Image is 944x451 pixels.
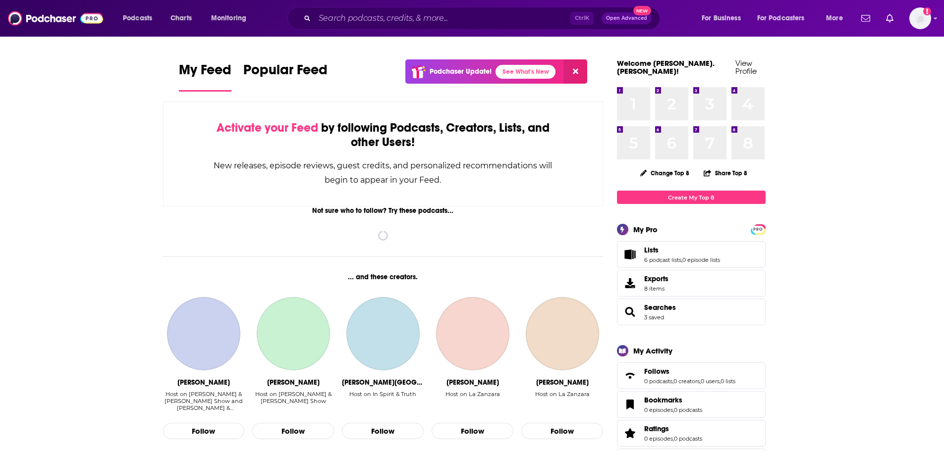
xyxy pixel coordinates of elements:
[535,391,590,398] div: Host on La Zanzara
[432,423,513,440] button: Follow
[644,406,673,413] a: 0 episodes
[445,391,500,398] div: Host on La Zanzara
[620,398,640,411] a: Bookmarks
[436,297,509,370] a: Giuseppe Cruciani
[644,424,669,433] span: Ratings
[617,362,766,389] span: Follows
[430,67,492,76] p: Podchaser Update!
[570,12,594,25] span: Ctrl K
[923,7,931,15] svg: Add a profile image
[211,11,246,25] span: Monitoring
[617,191,766,204] a: Create My Top 8
[620,305,640,319] a: Searches
[909,7,931,29] button: Show profile menu
[342,378,424,387] div: J.D. Farag
[826,11,843,25] span: More
[617,420,766,447] span: Ratings
[163,206,604,215] div: Not sure who to follow? Try these podcasts...
[644,274,668,283] span: Exports
[535,391,590,412] div: Host on La Zanzara
[297,7,669,30] div: Search podcasts, credits, & more...
[857,10,874,27] a: Show notifications dropdown
[267,378,320,387] div: Marshall Harris
[752,225,764,233] a: PRO
[617,241,766,268] span: Lists
[702,11,741,25] span: For Business
[123,11,152,25] span: Podcasts
[346,297,420,370] a: J.D. Farag
[252,391,334,404] div: Host on [PERSON_NAME] & [PERSON_NAME] Show
[644,396,702,404] a: Bookmarks
[757,11,805,25] span: For Podcasters
[606,16,647,21] span: Open Advanced
[644,246,659,254] span: Lists
[673,406,674,413] span: ,
[617,58,715,76] a: Welcome [PERSON_NAME].[PERSON_NAME]!
[116,10,165,26] button: open menu
[644,367,669,376] span: Follows
[735,58,757,76] a: View Profile
[164,10,198,26] a: Charts
[672,378,673,385] span: ,
[257,297,330,370] a: Marshall Harris
[342,423,424,440] button: Follow
[721,378,735,385] a: 0 lists
[526,297,599,370] a: David Parenzo
[909,7,931,29] img: User Profile
[674,406,702,413] a: 0 podcasts
[644,378,672,385] a: 0 podcasts
[644,285,668,292] span: 8 items
[681,256,682,263] span: ,
[163,273,604,281] div: ... and these creators.
[252,423,334,440] button: Follow
[644,435,673,442] a: 0 episodes
[620,276,640,290] span: Exports
[703,163,748,183] button: Share Top 8
[633,225,658,234] div: My Pro
[179,61,231,92] a: My Feed
[695,10,753,26] button: open menu
[673,378,700,385] a: 0 creators
[213,158,554,187] div: New releases, episode reviews, guest credits, and personalized recommendations will begin to appe...
[8,9,103,28] img: Podchaser - Follow, Share and Rate Podcasts
[315,10,570,26] input: Search podcasts, credits, & more...
[700,378,701,385] span: ,
[644,396,682,404] span: Bookmarks
[701,378,720,385] a: 0 users
[170,11,192,25] span: Charts
[349,391,416,398] div: Host on In Spirit & Truth
[163,423,245,440] button: Follow
[644,303,676,312] a: Searches
[644,256,681,263] a: 6 podcast lists
[644,314,664,321] a: 3 saved
[163,391,245,411] div: Host on [PERSON_NAME] & [PERSON_NAME] Show and [PERSON_NAME] & [PERSON_NAME] Show
[673,435,674,442] span: ,
[167,297,240,370] a: Dan Bernstein
[634,167,696,179] button: Change Top 8
[620,248,640,261] a: Lists
[633,6,651,15] span: New
[496,65,555,79] a: See What's New
[213,121,554,150] div: by following Podcasts, Creators, Lists, and other Users!
[752,226,764,233] span: PRO
[751,10,819,26] button: open menu
[602,12,652,24] button: Open AdvancedNew
[252,391,334,412] div: Host on Rahimi, Harris & Grote Show
[909,7,931,29] span: Logged in as hannah.bishop
[204,10,259,26] button: open menu
[445,391,500,412] div: Host on La Zanzara
[536,378,589,387] div: David Parenzo
[644,367,735,376] a: Follows
[217,120,318,135] span: Activate your Feed
[617,299,766,325] span: Searches
[521,423,603,440] button: Follow
[446,378,499,387] div: Giuseppe Cruciani
[644,424,702,433] a: Ratings
[179,61,231,84] span: My Feed
[243,61,328,92] a: Popular Feed
[682,256,720,263] a: 0 episode lists
[620,426,640,440] a: Ratings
